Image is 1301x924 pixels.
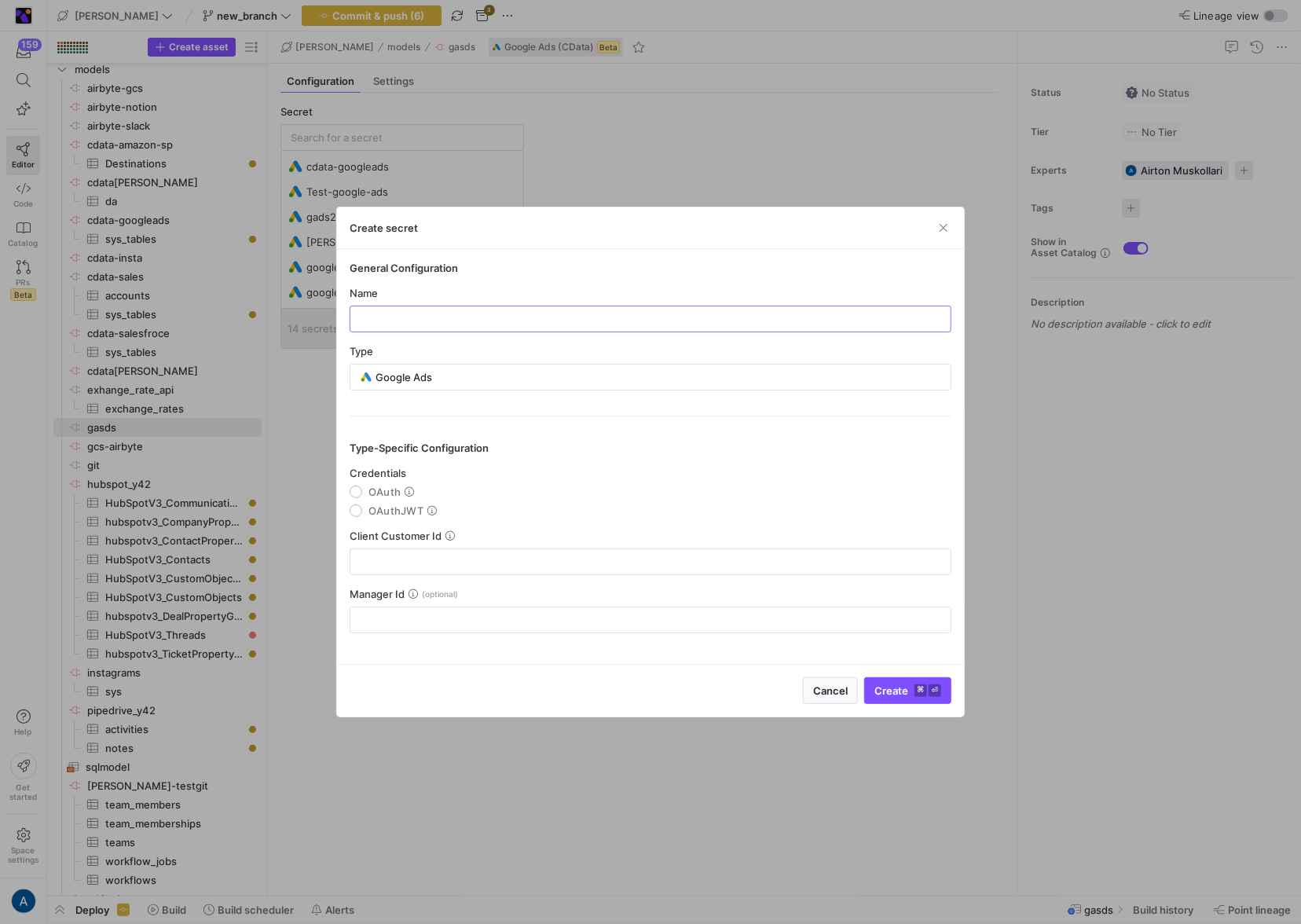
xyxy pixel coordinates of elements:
[864,677,951,704] button: Create⌘⏎
[368,486,401,498] span: OAuth
[350,222,418,234] h3: Create secret
[914,684,927,697] kbd: ⌘
[874,684,941,697] span: Create
[350,530,442,542] span: Client Customer Id
[813,684,848,697] span: Cancel
[360,371,372,383] img: undefined
[803,677,858,704] button: Cancel
[350,287,378,299] span: Name
[350,442,951,454] h4: Type-Specific Configuration
[929,684,941,697] kbd: ⏎
[350,345,951,357] div: Type
[350,467,406,479] span: Credentials
[350,588,405,600] span: Manager Id
[368,504,423,517] span: OAuthJWT
[350,262,951,274] h4: General Configuration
